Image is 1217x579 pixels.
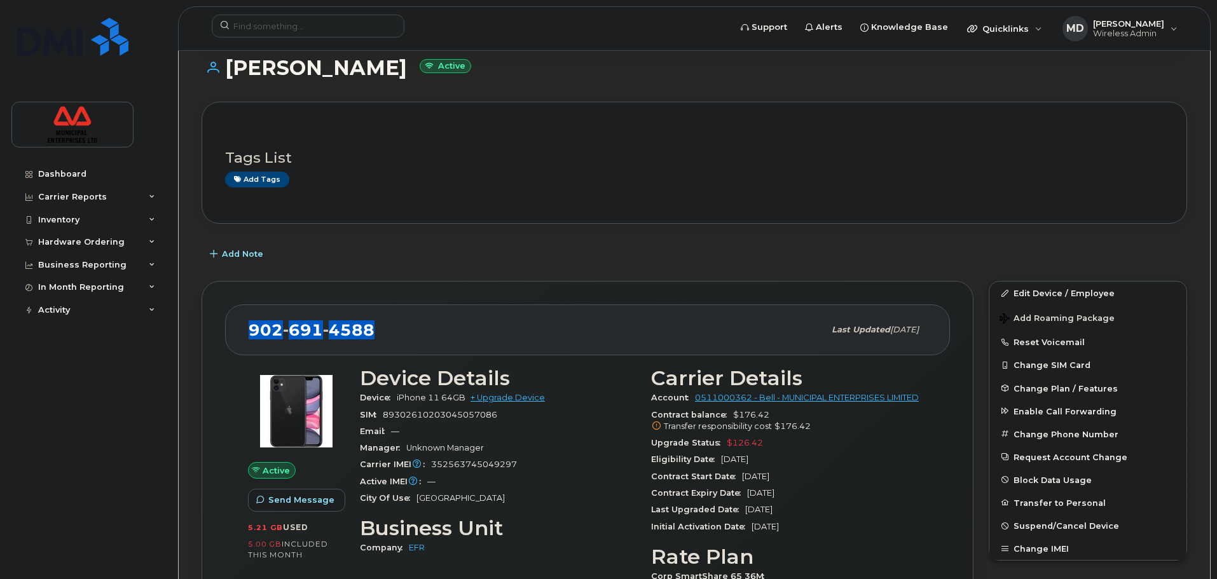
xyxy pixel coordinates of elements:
[651,545,927,568] h3: Rate Plan
[890,325,919,334] span: [DATE]
[651,393,695,402] span: Account
[360,460,431,469] span: Carrier IMEI
[471,393,545,402] a: + Upgrade Device
[360,493,416,503] span: City Of Use
[383,410,497,419] span: 89302610203045057086
[397,393,465,402] span: iPhone 11 64GB
[283,320,323,339] span: 691
[732,15,796,40] a: Support
[409,543,425,552] a: EFR
[651,505,745,514] span: Last Upgraded Date
[989,400,1186,423] button: Enable Call Forwarding
[391,426,399,436] span: —
[651,522,752,531] span: Initial Activation Date
[752,522,779,531] span: [DATE]
[360,426,391,436] span: Email
[406,443,484,453] span: Unknown Manager
[248,540,282,548] span: 5.00 GB
[774,421,811,431] span: $176.42
[360,410,383,419] span: SIM
[225,150,1164,166] h3: Tags List
[832,325,890,334] span: Last updated
[695,393,919,402] a: 0511000362 - Bell - MUNICIPAL ENTERPRISES LIMITED
[747,488,774,498] span: [DATE]
[989,330,1186,353] button: Reset Voicemail
[222,248,263,260] span: Add Note
[248,489,345,512] button: Send Message
[360,393,397,402] span: Device
[268,494,334,506] span: Send Message
[989,491,1186,514] button: Transfer to Personal
[416,493,505,503] span: [GEOGRAPHIC_DATA]
[871,21,948,34] span: Knowledge Base
[816,21,842,34] span: Alerts
[258,373,334,449] img: iPhone_11.jpg
[745,505,773,514] span: [DATE]
[989,446,1186,468] button: Request Account Change
[989,537,1186,560] button: Change IMEI
[958,16,1051,41] div: Quicklinks
[283,522,308,532] span: used
[1000,313,1115,325] span: Add Roaming Package
[989,282,1186,304] a: Edit Device / Employee
[1014,521,1119,531] span: Suspend/Cancel Device
[360,443,406,453] span: Manager
[989,514,1186,537] button: Suspend/Cancel Device
[202,243,274,266] button: Add Note
[212,15,404,37] input: Find something...
[664,421,772,431] span: Transfer responsibility cost
[249,320,375,339] span: 902
[248,539,328,560] span: included this month
[727,438,763,447] span: $126.42
[1093,29,1164,39] span: Wireless Admin
[420,59,471,74] small: Active
[989,377,1186,400] button: Change Plan / Features
[1093,18,1164,29] span: [PERSON_NAME]
[651,438,727,447] span: Upgrade Status
[752,21,787,34] span: Support
[360,477,427,486] span: Active IMEI
[651,410,927,433] span: $176.42
[989,423,1186,446] button: Change Phone Number
[651,472,742,481] span: Contract Start Date
[431,460,517,469] span: 352563745049297
[742,472,769,481] span: [DATE]
[225,172,289,187] a: Add tags
[427,477,436,486] span: —
[202,57,1187,79] h1: [PERSON_NAME]
[1054,16,1186,41] div: Mark Deyarmond
[982,24,1029,34] span: Quicklinks
[1066,21,1084,36] span: MD
[360,543,409,552] span: Company
[651,488,747,498] span: Contract Expiry Date
[651,410,733,419] span: Contract balance
[989,304,1186,330] button: Add Roaming Package
[248,523,283,532] span: 5.21 GB
[1014,406,1117,416] span: Enable Call Forwarding
[721,454,748,464] span: [DATE]
[360,367,636,390] h3: Device Details
[263,465,290,477] span: Active
[1014,383,1118,393] span: Change Plan / Features
[989,468,1186,491] button: Block Data Usage
[651,454,721,464] span: Eligibility Date
[851,15,957,40] a: Knowledge Base
[323,320,375,339] span: 4588
[651,367,927,390] h3: Carrier Details
[796,15,851,40] a: Alerts
[989,353,1186,376] button: Change SIM Card
[360,517,636,540] h3: Business Unit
